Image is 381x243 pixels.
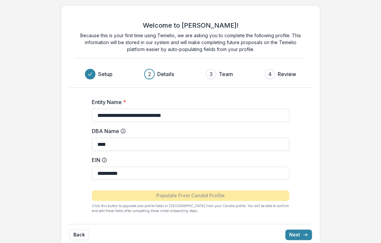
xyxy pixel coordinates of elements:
button: Next [285,229,312,240]
p: Click this button to populate core profile fields in [GEOGRAPHIC_DATA] from your Candid profile. ... [92,203,289,213]
label: Entity Name [92,98,285,106]
p: Because this is your first time using Temelio, we are asking you to complete the following profil... [75,32,306,53]
label: DBA Name [92,127,285,135]
div: 4 [268,70,272,78]
h2: Welcome to [PERSON_NAME]! [143,21,239,29]
button: Back [69,229,89,240]
div: Progress [85,69,296,79]
h3: Details [157,70,174,78]
button: Populate From Candid Profile [92,190,289,201]
div: 3 [210,70,213,78]
h3: Review [278,70,296,78]
h3: Team [219,70,233,78]
label: EIN [92,156,285,164]
h3: Setup [98,70,113,78]
div: 2 [148,70,151,78]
